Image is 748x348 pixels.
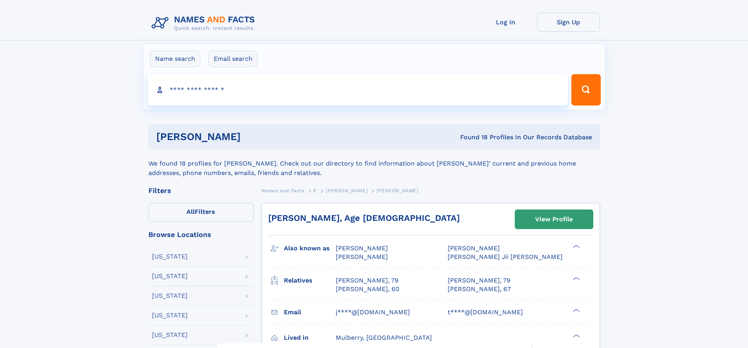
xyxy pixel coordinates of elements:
h3: Lived in [284,331,336,344]
h1: [PERSON_NAME] [156,132,351,142]
img: Logo Names and Facts [148,13,262,34]
div: [US_STATE] [152,312,188,319]
span: [PERSON_NAME] Jii [PERSON_NAME] [448,253,563,261]
span: E [313,188,317,193]
button: Search Button [571,74,600,106]
label: Email search [208,51,258,67]
span: [PERSON_NAME] [377,188,419,193]
span: Mulberry, [GEOGRAPHIC_DATA] [336,334,432,341]
a: E [313,186,317,195]
span: [PERSON_NAME] [326,188,368,193]
div: View Profile [535,210,573,228]
span: [PERSON_NAME] [336,253,388,261]
div: Found 18 Profiles In Our Records Database [350,133,592,142]
a: [PERSON_NAME] [326,186,368,195]
label: Name search [150,51,200,67]
div: We found 18 profiles for [PERSON_NAME]. Check out our directory to find information about [PERSON... [148,149,600,178]
span: [PERSON_NAME] [448,244,500,252]
div: ❯ [571,276,580,281]
span: All [187,208,195,215]
h3: Also known as [284,242,336,255]
a: [PERSON_NAME], Age [DEMOGRAPHIC_DATA] [268,213,460,223]
span: [PERSON_NAME] [336,244,388,252]
div: ❯ [571,308,580,313]
div: [US_STATE] [152,293,188,299]
label: Filters [148,203,254,222]
a: [PERSON_NAME], 79 [448,276,510,285]
a: Log In [474,13,537,32]
a: Names and Facts [262,186,305,195]
a: [PERSON_NAME], 67 [448,285,511,293]
div: [US_STATE] [152,273,188,279]
div: [US_STATE] [152,253,188,260]
div: ❯ [571,333,580,338]
h3: Email [284,306,336,319]
a: [PERSON_NAME], 60 [336,285,399,293]
div: Browse Locations [148,231,254,238]
a: [PERSON_NAME], 79 [336,276,399,285]
a: View Profile [515,210,593,229]
input: search input [148,74,568,106]
div: ❯ [571,244,580,249]
a: Sign Up [537,13,600,32]
div: Filters [148,187,254,194]
div: [US_STATE] [152,332,188,338]
h3: Relatives [284,274,336,287]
